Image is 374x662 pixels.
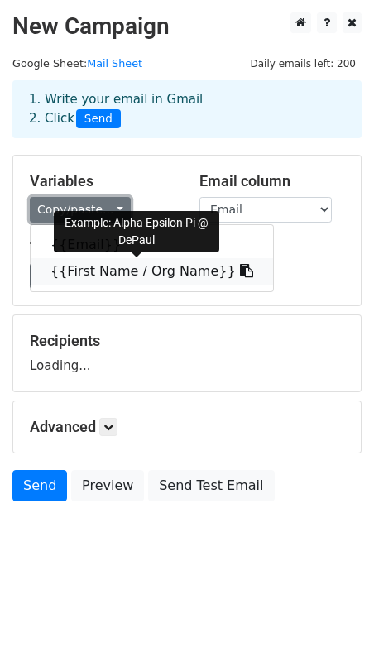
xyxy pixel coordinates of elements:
div: Example: Alpha Epsilon Pi @ DePaul [54,211,219,252]
h5: Advanced [30,418,344,436]
span: Daily emails left: 200 [244,55,362,73]
a: Daily emails left: 200 [244,57,362,70]
h2: New Campaign [12,12,362,41]
a: Preview [71,470,144,501]
a: Send [12,470,67,501]
small: Google Sheet: [12,57,142,70]
a: Copy/paste... [30,197,131,223]
a: {{Email}} [31,232,273,258]
span: Send [76,109,121,129]
a: {{First Name / Org Name}} [31,258,273,285]
h5: Email column [199,172,344,190]
a: Mail Sheet [87,57,142,70]
div: Loading... [30,332,344,375]
a: Send Test Email [148,470,274,501]
h5: Recipients [30,332,344,350]
div: 1. Write your email in Gmail 2. Click [17,90,357,128]
h5: Variables [30,172,175,190]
